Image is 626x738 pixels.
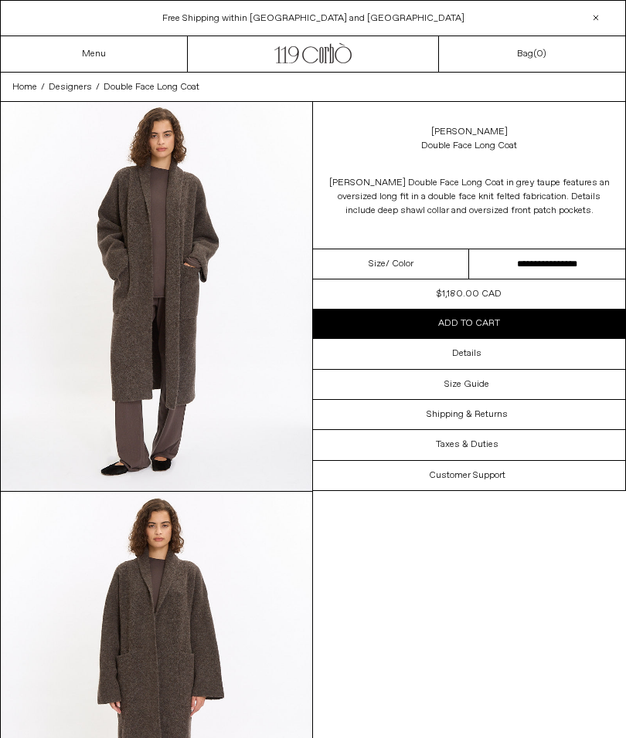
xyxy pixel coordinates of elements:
[427,409,508,420] h3: Shipping & Returns
[82,48,106,60] a: Menu
[313,309,625,338] button: Add to cart
[328,168,610,225] p: [PERSON_NAME] Double Face Long Coat in grey taupe features an oversized long fit in a double face...
[12,81,37,93] span: Home
[96,80,100,94] span: /
[1,102,312,491] img: Corbo-08-16-2515882copy_1800x1800.jpg
[429,470,505,481] h3: Customer Support
[49,81,92,93] span: Designers
[104,81,199,93] span: Double Face Long Coat
[104,80,199,94] a: Double Face Long Coat
[438,317,500,330] span: Add to cart
[517,47,546,61] a: Bag()
[386,257,413,271] span: / Color
[162,12,464,25] a: Free Shipping within [GEOGRAPHIC_DATA] and [GEOGRAPHIC_DATA]
[369,257,386,271] span: Size
[437,287,502,301] div: $1,180.00 CAD
[421,139,517,153] div: Double Face Long Coat
[536,48,546,60] span: )
[49,80,92,94] a: Designers
[431,125,508,139] a: [PERSON_NAME]
[436,439,498,450] h3: Taxes & Duties
[444,379,489,390] h3: Size Guide
[536,48,543,60] span: 0
[452,348,481,359] h3: Details
[12,80,37,94] a: Home
[41,80,45,94] span: /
